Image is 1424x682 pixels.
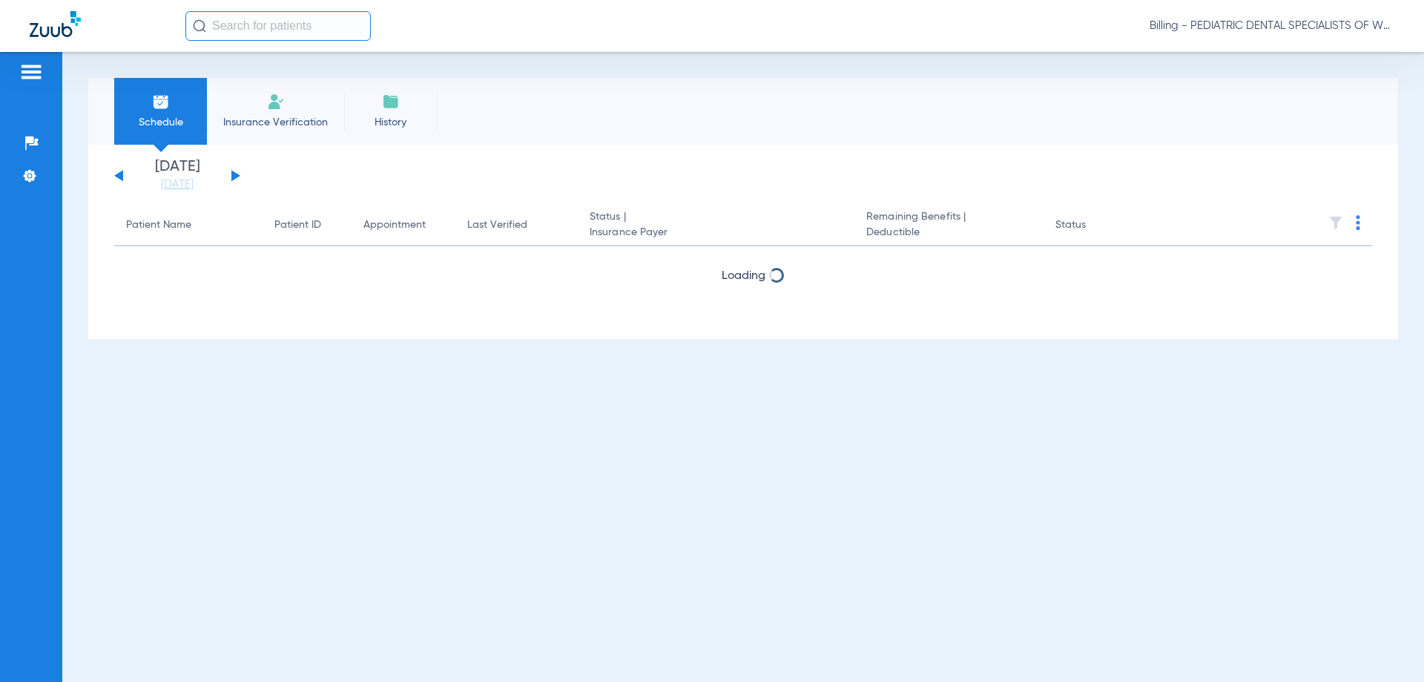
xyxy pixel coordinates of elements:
[363,217,444,233] div: Appointment
[722,270,765,282] span: Loading
[1044,205,1144,246] th: Status
[30,11,81,37] img: Zuub Logo
[274,217,321,233] div: Patient ID
[193,19,206,33] img: Search Icon
[355,115,426,130] span: History
[1150,19,1394,33] span: Billing - PEDIATRIC DENTAL SPECIALISTS OF WESTERN [US_STATE]
[578,205,854,246] th: Status |
[218,115,333,130] span: Insurance Verification
[126,217,251,233] div: Patient Name
[126,217,191,233] div: Patient Name
[133,177,222,192] a: [DATE]
[19,63,43,81] img: hamburger-icon
[1356,215,1360,230] img: group-dot-blue.svg
[1328,215,1343,230] img: filter.svg
[133,160,222,192] li: [DATE]
[363,217,426,233] div: Appointment
[185,11,371,41] input: Search for patients
[152,93,170,111] img: Schedule
[274,217,340,233] div: Patient ID
[125,115,196,130] span: Schedule
[866,225,1031,240] span: Deductible
[467,217,527,233] div: Last Verified
[854,205,1043,246] th: Remaining Benefits |
[467,217,566,233] div: Last Verified
[267,93,285,111] img: Manual Insurance Verification
[382,93,400,111] img: History
[590,225,843,240] span: Insurance Payer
